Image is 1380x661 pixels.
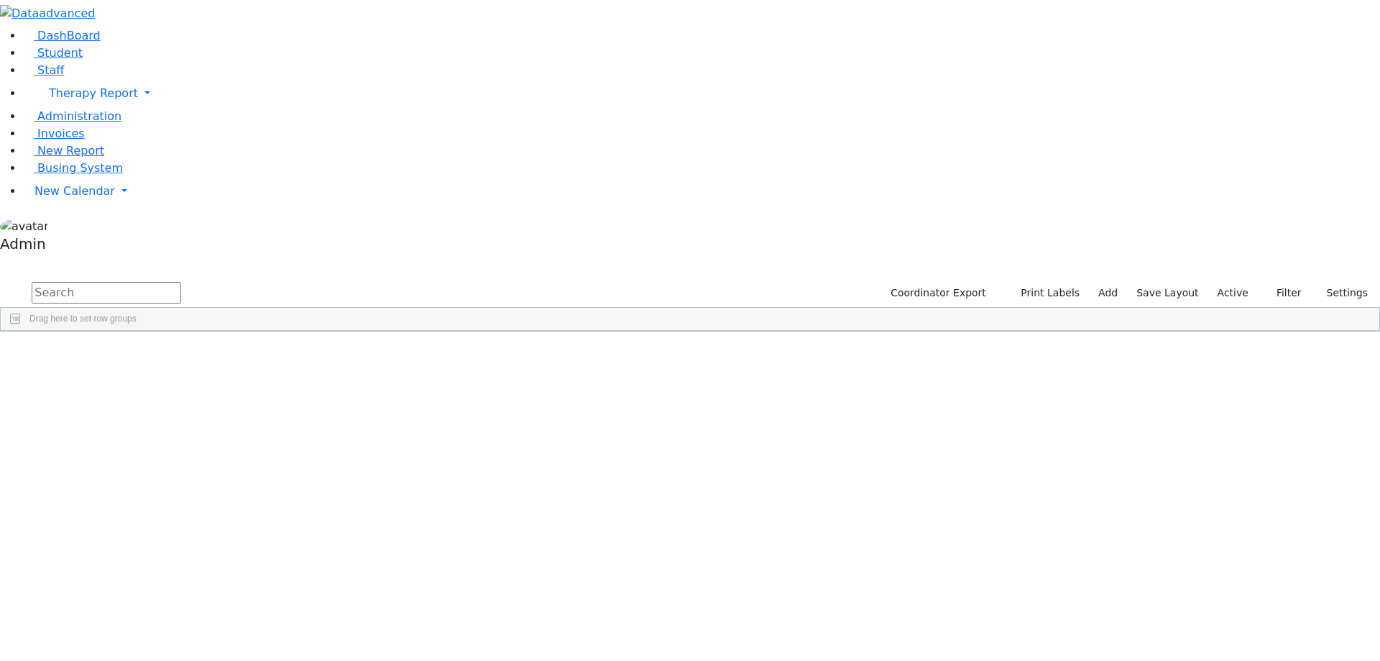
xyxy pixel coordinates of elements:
[37,109,121,123] span: Administration
[29,314,137,324] span: Drag here to set row groups
[23,29,101,42] a: DashBoard
[1211,282,1255,304] label: Active
[37,144,104,158] span: New Report
[23,161,123,175] a: Busing System
[23,177,1380,206] a: New Calendar
[34,184,115,198] span: New Calendar
[1130,282,1205,304] button: Save Layout
[37,127,85,140] span: Invoices
[23,79,1380,108] a: Therapy Report
[49,86,138,100] span: Therapy Report
[1092,282,1124,304] a: Add
[37,29,101,42] span: DashBoard
[37,63,64,77] span: Staff
[37,161,123,175] span: Busing System
[23,46,83,60] a: Student
[1308,282,1374,304] button: Settings
[23,144,104,158] a: New Report
[1004,282,1086,304] button: Print Labels
[32,282,181,304] input: Search
[23,127,85,140] a: Invoices
[1258,282,1308,304] button: Filter
[23,109,121,123] a: Administration
[37,46,83,60] span: Student
[881,282,993,304] button: Coordinator Export
[23,63,64,77] a: Staff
